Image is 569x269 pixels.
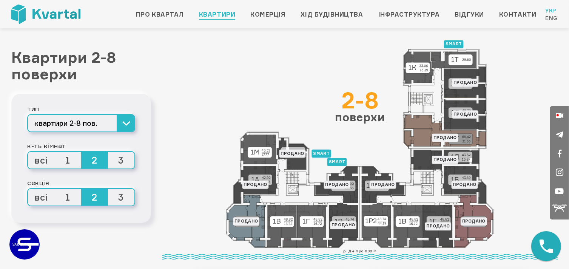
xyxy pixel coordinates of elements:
[335,89,385,123] div: поверхи
[545,14,558,22] a: Eng
[136,10,184,19] a: Про квартал
[27,103,135,114] div: тип
[27,114,135,132] button: квартири 2-8 пов.
[81,152,108,169] span: 2
[108,189,135,206] span: 3
[162,248,558,260] div: р. Дніпро 600 м
[301,10,363,19] a: Хід будівництва
[27,140,135,151] div: к-ть кімнат
[108,152,135,169] span: 3
[81,189,108,206] span: 2
[12,242,38,246] text: ЗАБУДОВНИК
[28,189,55,206] span: всі
[55,152,82,169] span: 1
[28,152,55,169] span: всі
[455,10,484,19] a: Відгуки
[499,10,536,19] a: Контакти
[199,10,235,19] a: Квартири
[250,10,285,19] a: Комерція
[11,5,80,24] img: Kvartal
[27,177,135,188] div: секція
[545,7,558,14] a: Укр
[55,189,82,206] span: 1
[9,229,40,260] a: ЗАБУДОВНИК
[335,89,385,111] div: 2-8
[378,10,440,19] a: Інфраструктура
[11,49,151,82] h1: Квартири 2-8 поверхи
